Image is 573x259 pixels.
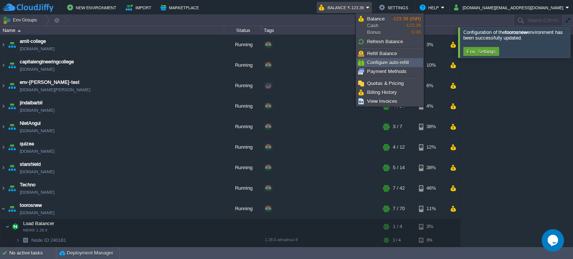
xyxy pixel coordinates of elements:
[420,3,441,12] button: Help
[542,229,566,252] iframe: chat widget
[419,55,443,75] div: 10%
[0,117,6,137] img: AMDAwAAAACH5BAEAAAAALAAAAAABAAEAAAICRAEAOw==
[31,237,50,243] span: Node ID:
[7,35,17,55] img: AMDAwAAAACH5BAEAAAAALAAAAAABAAEAAAICRAEAOw==
[319,3,366,12] button: Balance ₹-123.39
[224,199,262,219] div: Running
[20,99,43,107] a: jindalbarbil
[419,35,443,55] div: 3%
[7,55,17,75] img: AMDAwAAAACH5BAEAAAAALAAAAAABAAEAAAICRAEAOw==
[419,76,443,96] div: 6%
[160,3,201,12] button: Marketplace
[367,16,385,22] span: Balance
[367,69,407,74] span: Payment Methods
[224,35,262,55] div: Running
[0,35,6,55] img: AMDAwAAAACH5BAEAAAAALAAAAAABAAEAAAICRAEAOw==
[419,219,443,234] div: 3%
[357,88,423,97] a: Billing History
[419,234,443,246] div: 3%
[224,76,262,96] div: Running
[357,67,423,76] a: Payment Methods
[10,219,21,234] img: AMDAwAAAACH5BAEAAAAALAAAAAABAAEAAAICRAEAOw==
[20,181,35,189] a: Techno
[31,237,67,243] span: 240181
[393,158,405,178] div: 5 / 14
[20,120,41,127] a: NietAngul
[0,55,6,75] img: AMDAwAAAACH5BAEAAAAALAAAAAABAAEAAAICRAEAOw==
[0,137,6,157] img: AMDAwAAAACH5BAEAAAAALAAAAAABAAEAAAICRAEAOw==
[225,26,261,35] div: Status
[367,39,403,44] span: Refresh Balance
[463,29,563,41] span: Configuration of the environment has been successfully updated.
[20,107,54,114] a: [DOMAIN_NAME]
[5,219,10,234] img: AMDAwAAAACH5BAEAAAAALAAAAAABAAEAAAICRAEAOw==
[419,178,443,198] div: 46%
[393,178,405,198] div: 7 / 42
[7,158,17,178] img: AMDAwAAAACH5BAEAAAAALAAAAAABAAEAAAICRAEAOw==
[357,79,423,88] a: Quotas & Pricing
[20,140,34,148] a: quizea
[393,219,402,234] div: 1 / 4
[419,137,443,157] div: 12%
[419,96,443,116] div: 4%
[393,117,402,137] div: 3 / 7
[454,3,566,12] button: [DOMAIN_NAME][EMAIL_ADDRESS][DOMAIN_NAME]
[59,249,113,257] button: Deployment Manager
[20,168,54,176] a: [DOMAIN_NAME]
[20,86,90,94] a: [DOMAIN_NAME][PERSON_NAME]
[0,96,6,116] img: AMDAwAAAACH5BAEAAAAALAAAAAABAAEAAAICRAEAOw==
[7,137,17,157] img: AMDAwAAAACH5BAEAAAAALAAAAAABAAEAAAICRAEAOw==
[20,127,54,135] a: [DOMAIN_NAME]
[22,221,55,226] a: Load BalancerNGINX 1.28.0
[7,117,17,137] img: AMDAwAAAACH5BAEAAAAALAAAAAABAAEAAAICRAEAOw==
[9,247,56,259] div: No active tasks
[1,26,224,35] div: Name
[464,48,498,55] button: Env. Settings
[0,76,6,96] img: AMDAwAAAACH5BAEAAAAALAAAAAABAAEAAAICRAEAOw==
[392,16,421,22] span: -123.39 (INR)
[393,137,405,157] div: 4 / 12
[367,51,397,56] span: Refill Balance
[265,237,298,242] span: 1.28.0-almalinux-9
[367,16,392,36] span: Cash Bonus
[224,158,262,178] div: Running
[357,15,423,37] a: BalanceCashBonus-123.39 (INR)-123.390.00
[20,38,46,45] a: amit-college
[7,76,17,96] img: AMDAwAAAACH5BAEAAAAALAAAAAABAAEAAAICRAEAOw==
[224,55,262,75] div: Running
[20,161,41,168] span: starshield
[20,148,54,155] a: [DOMAIN_NAME]
[224,117,262,137] div: Running
[20,202,42,209] span: toorosnew
[20,189,54,196] a: [DOMAIN_NAME]
[419,199,443,219] div: 11%
[393,199,405,219] div: 7 / 70
[23,228,47,233] span: NGINX 1.28.0
[20,79,79,86] a: env-[PERSON_NAME]-test
[367,80,404,86] span: Quotas & Pricing
[18,30,21,32] img: AMDAwAAAACH5BAEAAAAALAAAAAABAAEAAAICRAEAOw==
[367,60,409,65] span: Configure auto-refill
[22,220,55,227] span: Load Balancer
[505,29,527,35] b: toorosnew
[0,199,6,219] img: AMDAwAAAACH5BAEAAAAALAAAAAABAAEAAAICRAEAOw==
[367,98,397,104] span: View Invoices
[3,3,53,12] img: CloudJiffy
[7,178,17,198] img: AMDAwAAAACH5BAEAAAAALAAAAAABAAEAAAICRAEAOw==
[262,26,381,35] div: Tags
[357,59,423,67] a: Configure auto-refill
[0,158,6,178] img: AMDAwAAAACH5BAEAAAAALAAAAAABAAEAAAICRAEAOw==
[126,3,154,12] button: Import
[20,66,54,73] a: [DOMAIN_NAME]
[367,89,397,95] span: Billing History
[20,234,31,246] img: AMDAwAAAACH5BAEAAAAALAAAAAABAAEAAAICRAEAOw==
[67,3,119,12] button: New Environment
[20,58,74,66] a: capitalengineeringcollege
[357,97,423,105] a: View Invoices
